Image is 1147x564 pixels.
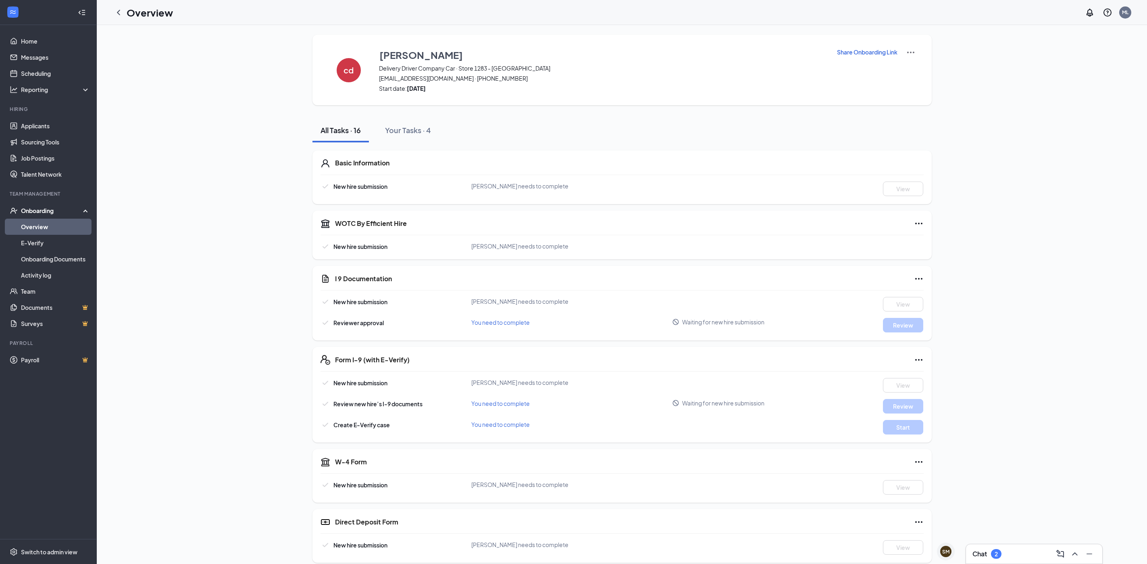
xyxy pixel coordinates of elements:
[333,481,387,489] span: New hire submission
[379,64,826,72] span: Delivery Driver Company Car · Store 1283 - [GEOGRAPHIC_DATA]
[10,340,88,347] div: Payroll
[321,378,330,388] svg: Checkmark
[883,297,923,311] button: View
[321,297,330,307] svg: Checkmark
[321,420,330,430] svg: Checkmark
[21,219,90,235] a: Overview
[972,549,987,558] h3: Chat
[995,551,998,558] div: 2
[1120,537,1139,556] iframe: Intercom live chat
[21,166,90,182] a: Talent Network
[379,48,826,62] button: [PERSON_NAME]
[321,219,330,228] svg: Government
[471,242,568,250] span: [PERSON_NAME] needs to complete
[471,298,568,305] span: [PERSON_NAME] needs to complete
[914,517,924,527] svg: Ellipses
[1085,549,1094,559] svg: Minimize
[21,283,90,299] a: Team
[335,274,392,283] h5: I 9 Documentation
[329,48,369,92] button: cd
[471,379,568,386] span: [PERSON_NAME] needs to complete
[883,399,923,414] button: Review
[321,457,330,467] svg: TaxGovernmentIcon
[335,518,398,526] h5: Direct Deposit Form
[10,548,18,556] svg: Settings
[21,207,83,215] div: Onboarding
[127,6,173,19] h1: Overview
[1070,549,1080,559] svg: ChevronUp
[883,182,923,196] button: View
[914,219,924,228] svg: Ellipses
[21,267,90,283] a: Activity log
[21,65,90,81] a: Scheduling
[333,421,390,428] span: Create E-Verify case
[321,399,330,409] svg: Checkmark
[883,480,923,495] button: View
[1103,8,1112,17] svg: QuestionInfo
[906,48,916,57] img: More Actions
[682,399,764,407] span: Waiting for new hire submission
[333,183,387,190] span: New hire submission
[379,74,826,82] span: [EMAIL_ADDRESS][DOMAIN_NAME] · [PHONE_NUMBER]
[21,33,90,49] a: Home
[21,251,90,267] a: Onboarding Documents
[672,318,679,326] svg: Blocked
[883,378,923,393] button: View
[321,242,330,251] svg: Checkmark
[333,243,387,250] span: New hire submission
[914,355,924,365] svg: Ellipses
[335,159,389,167] h5: Basic Information
[335,457,367,466] h5: W-4 Form
[883,318,923,332] button: Review
[78,8,86,17] svg: Collapse
[385,125,431,135] div: Your Tasks · 4
[335,219,407,228] h5: WOTC By Efficient Hire
[914,274,924,284] svg: Ellipses
[1083,547,1096,560] button: Minimize
[1068,547,1081,560] button: ChevronUp
[21,235,90,251] a: E-Verify
[21,86,90,94] div: Reporting
[343,67,354,73] h4: cd
[21,118,90,134] a: Applicants
[471,481,568,488] span: [PERSON_NAME] needs to complete
[333,298,387,305] span: New hire submission
[321,125,361,135] div: All Tasks · 16
[21,49,90,65] a: Messages
[21,299,90,315] a: DocumentsCrown
[321,355,330,365] svg: FormI9EVerifyIcon
[321,274,330,284] svg: CustomFormIcon
[471,182,568,190] span: [PERSON_NAME] needs to complete
[1055,549,1065,559] svg: ComposeMessage
[114,8,123,17] svg: ChevronLeft
[471,421,530,428] span: You need to complete
[21,134,90,150] a: Sourcing Tools
[321,540,330,550] svg: Checkmark
[1085,8,1095,17] svg: Notifications
[333,400,423,407] span: Review new hire’s I-9 documents
[379,48,463,62] h3: [PERSON_NAME]
[407,85,426,92] strong: [DATE]
[1054,547,1067,560] button: ComposeMessage
[10,190,88,197] div: Team Management
[672,399,679,407] svg: Blocked
[333,379,387,386] span: New hire submission
[379,84,826,92] span: Start date:
[321,480,330,490] svg: Checkmark
[914,457,924,467] svg: Ellipses
[10,86,18,94] svg: Analysis
[10,106,88,113] div: Hiring
[883,540,923,555] button: View
[321,318,330,328] svg: Checkmark
[10,207,18,215] svg: UserCheck
[333,319,384,326] span: Reviewer approval
[837,48,898,56] button: Share Onboarding Link
[682,318,764,326] span: Waiting for new hire submission
[471,541,568,548] span: [PERSON_NAME] needs to complete
[1122,9,1128,16] div: ML
[471,319,530,326] span: You need to complete
[335,355,410,364] h5: Form I-9 (with E-Verify)
[21,352,90,368] a: PayrollCrown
